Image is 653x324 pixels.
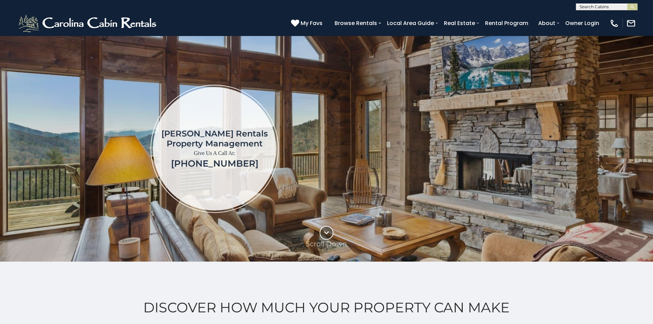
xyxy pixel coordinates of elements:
p: Give Us A Call At: [161,148,268,158]
img: mail-regular-white.png [626,19,636,28]
iframe: New Contact Form [389,56,613,241]
p: Scroll Down [306,240,347,248]
a: About [535,17,559,29]
a: Browse Rentals [331,17,380,29]
a: Local Area Guide [384,17,437,29]
img: White-1-2.png [17,13,159,34]
a: [PHONE_NUMBER] [171,158,258,169]
span: My Favs [301,19,323,27]
h2: Discover How Much Your Property Can Make [17,300,636,315]
h1: [PERSON_NAME] Rentals Property Management [161,129,268,148]
a: My Favs [291,19,324,28]
a: Rental Program [482,17,532,29]
img: phone-regular-white.png [609,19,619,28]
a: Real Estate [440,17,479,29]
a: Owner Login [562,17,603,29]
